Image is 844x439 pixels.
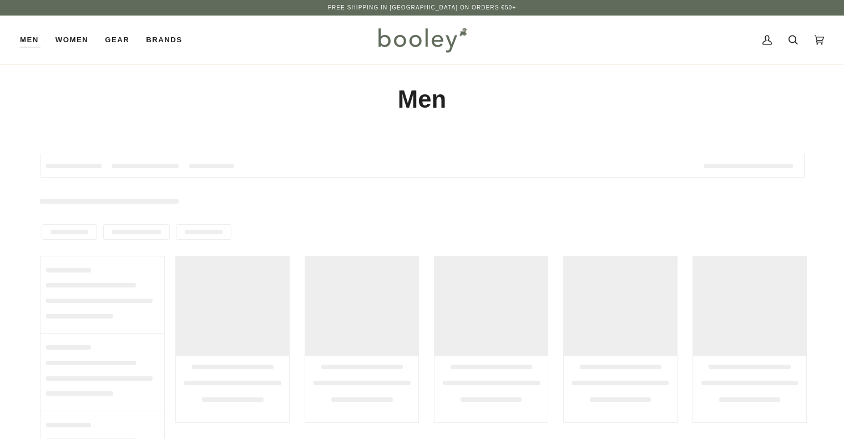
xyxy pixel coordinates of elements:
[105,34,129,46] span: Gear
[97,16,138,64] a: Gear
[40,84,805,115] h1: Men
[138,16,190,64] a: Brands
[55,34,88,46] span: Women
[328,3,516,12] p: Free Shipping in [GEOGRAPHIC_DATA] on Orders €50+
[146,34,182,46] span: Brands
[47,16,97,64] a: Women
[20,16,47,64] a: Men
[373,24,471,56] img: Booley
[20,34,39,46] span: Men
